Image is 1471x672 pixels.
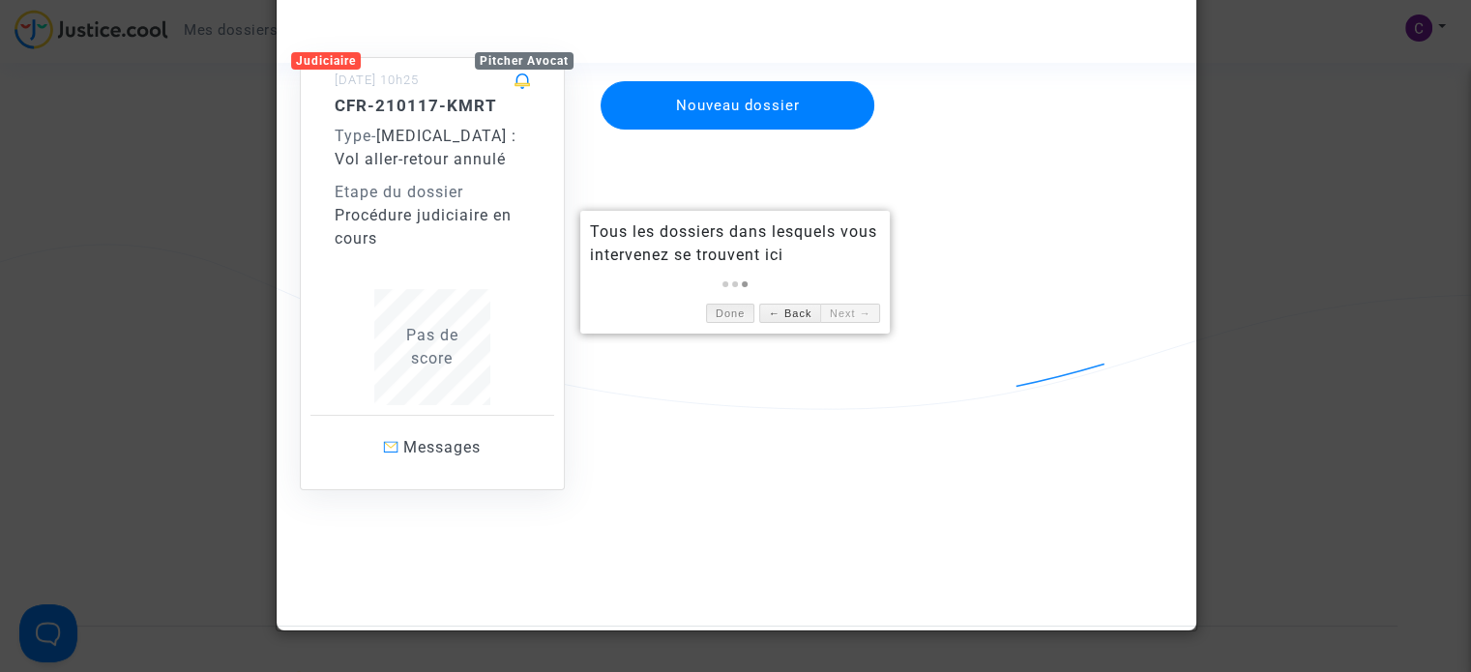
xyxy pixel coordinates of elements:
a: Messages [310,415,554,480]
div: Etape du dossier [335,181,530,204]
h5: CFR-210117-KMRT [335,96,530,115]
a: JudiciairePitcher Avocat[DATE] 10h25CFR-210117-KMRTType-[MEDICAL_DATA] : Vol aller-retour annuléE... [280,18,584,490]
span: - [335,127,376,145]
button: Nouveau dossier [601,81,875,130]
span: Pas de score [406,326,458,367]
a: Next → [820,304,880,324]
span: Messages [403,438,481,456]
small: [DATE] 10h25 [335,73,419,87]
div: Judiciaire [291,52,361,70]
div: Tous les dossiers dans lesquels vous intervenez se trouvent ici [590,220,880,267]
a: ← Back [759,304,820,324]
a: Done [706,304,754,324]
div: Procédure judiciaire en cours [335,204,530,250]
a: Nouveau dossier [599,69,877,87]
div: Pitcher Avocat [475,52,574,70]
span: Type [335,127,371,145]
span: [MEDICAL_DATA] : Vol aller-retour annulé [335,127,516,168]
